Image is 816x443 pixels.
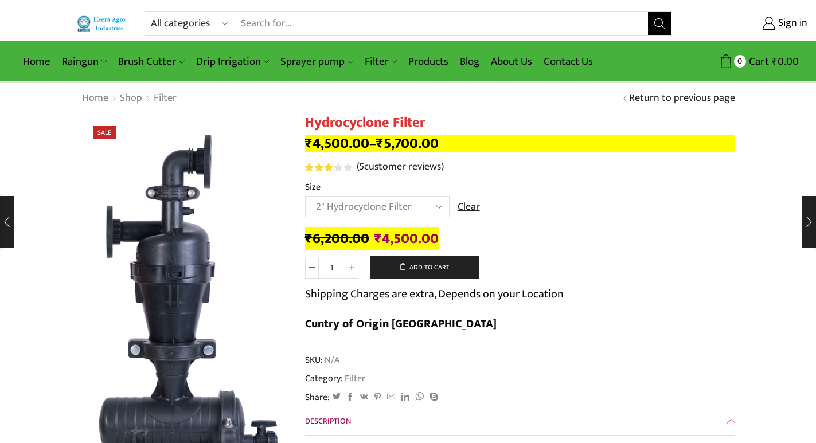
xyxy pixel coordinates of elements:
[81,91,109,106] a: Home
[305,163,352,171] div: Rated 3.20 out of 5
[370,256,479,279] button: Add to cart
[305,132,313,155] span: ₹
[275,48,358,75] a: Sprayer pump
[683,51,799,72] a: 0 Cart ₹0.00
[119,91,143,106] a: Shop
[648,12,671,35] button: Search button
[190,48,275,75] a: Drip Irrigation
[359,48,403,75] a: Filter
[305,372,365,385] span: Category:
[343,371,365,386] a: Filter
[376,132,439,155] bdi: 5,700.00
[56,48,112,75] a: Raingun
[305,391,330,404] span: Share:
[359,158,364,175] span: 5
[93,126,116,139] span: Sale
[689,13,807,34] a: Sign in
[153,91,177,106] a: Filter
[305,115,735,131] h1: Hydrocyclone Filter
[305,163,335,171] span: Rated out of 5 based on customer ratings
[305,227,313,250] span: ₹
[319,257,345,279] input: Product quantity
[305,227,369,250] bdi: 6,200.00
[454,48,485,75] a: Blog
[305,163,354,171] span: 5
[775,16,807,31] span: Sign in
[305,354,735,367] span: SKU:
[305,314,497,334] b: Cuntry of Origin [GEOGRAPHIC_DATA]
[305,181,321,194] label: Size
[772,53,799,70] bdi: 0.00
[305,135,735,152] p: –
[374,227,382,250] span: ₹
[629,91,735,106] a: Return to previous page
[17,48,56,75] a: Home
[376,132,384,155] span: ₹
[305,414,351,428] span: Description
[305,285,564,303] p: Shipping Charges are extra, Depends on your Location
[357,160,444,175] a: (5customer reviews)
[485,48,538,75] a: About Us
[538,48,599,75] a: Contact Us
[746,54,769,69] span: Cart
[374,227,439,250] bdi: 4,500.00
[235,12,647,35] input: Search for...
[81,91,177,106] nav: Breadcrumb
[403,48,454,75] a: Products
[323,354,339,367] span: N/A
[305,132,369,155] bdi: 4,500.00
[305,407,735,435] a: Description
[458,200,480,215] a: Clear options
[112,48,190,75] a: Brush Cutter
[772,53,778,70] span: ₹
[734,55,746,67] span: 0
